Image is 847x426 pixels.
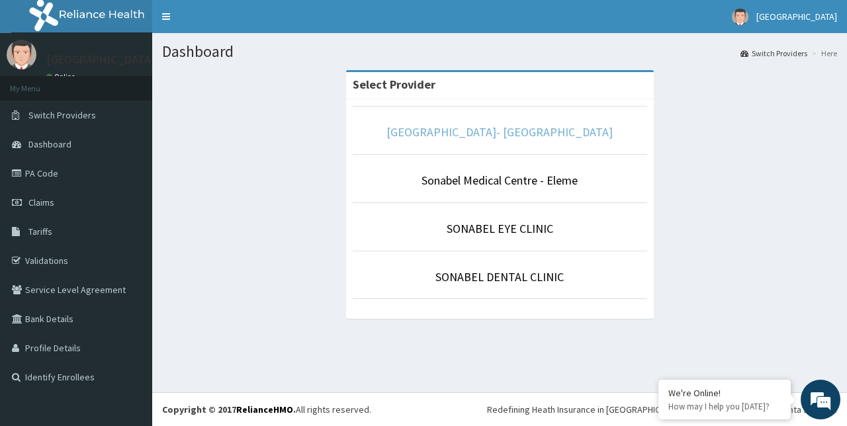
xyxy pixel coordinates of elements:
a: RelianceHMO [236,404,293,415]
textarea: Type your message and hit 'Enter' [7,284,252,331]
div: Chat with us now [69,74,222,91]
span: [GEOGRAPHIC_DATA] [756,11,837,22]
span: Claims [28,196,54,208]
a: Sonabel Medical Centre - Eleme [422,173,578,188]
div: Redefining Heath Insurance in [GEOGRAPHIC_DATA] using Telemedicine and Data Science! [487,403,837,416]
span: Switch Providers [28,109,96,121]
strong: Select Provider [353,77,435,92]
a: [GEOGRAPHIC_DATA]- [GEOGRAPHIC_DATA] [386,124,613,140]
span: Tariffs [28,226,52,237]
img: d_794563401_company_1708531726252_794563401 [24,66,54,99]
a: SONABEL DENTAL CLINIC [435,269,564,284]
strong: Copyright © 2017 . [162,404,296,415]
a: Online [46,72,78,81]
p: [GEOGRAPHIC_DATA] [46,54,156,65]
img: User Image [7,40,36,69]
img: User Image [732,9,748,25]
footer: All rights reserved. [152,392,847,426]
p: How may I help you today? [668,401,781,412]
h1: Dashboard [162,43,837,60]
a: Switch Providers [740,48,807,59]
a: SONABEL EYE CLINIC [447,221,553,236]
li: Here [809,48,837,59]
div: We're Online! [668,387,781,399]
span: Dashboard [28,138,71,150]
span: We're online! [77,128,183,262]
div: Minimize live chat window [217,7,249,38]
